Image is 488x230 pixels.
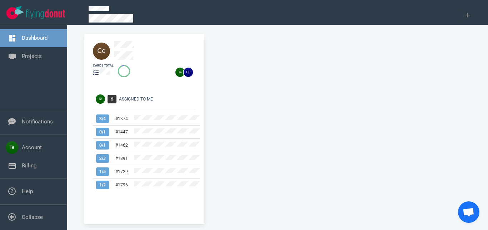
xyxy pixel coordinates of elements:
[175,68,185,77] img: 26
[22,214,43,220] a: Collapse
[22,53,42,59] a: Projects
[26,9,65,19] img: Flying Donut text logo
[115,182,128,187] a: #1796
[184,68,193,77] img: 26
[22,118,53,125] a: Notifications
[115,169,128,174] a: #1729
[96,141,109,150] span: 0 / 1
[115,116,128,121] a: #1374
[93,63,114,68] div: cards total
[96,94,105,104] img: Avatar
[108,95,116,103] span: 6
[96,167,109,176] span: 1 / 5
[119,96,200,102] div: Assigned To Me
[115,129,128,134] a: #1447
[22,144,42,151] a: Account
[96,181,109,189] span: 1 / 2
[96,128,109,136] span: 0 / 1
[22,35,48,41] a: Dashboard
[22,188,33,195] a: Help
[96,154,109,163] span: 2 / 3
[93,43,110,60] img: 40
[115,156,128,161] a: #1391
[22,162,36,169] a: Billing
[115,143,128,148] a: #1462
[458,201,479,223] div: Chat abierto
[96,114,109,123] span: 3 / 4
